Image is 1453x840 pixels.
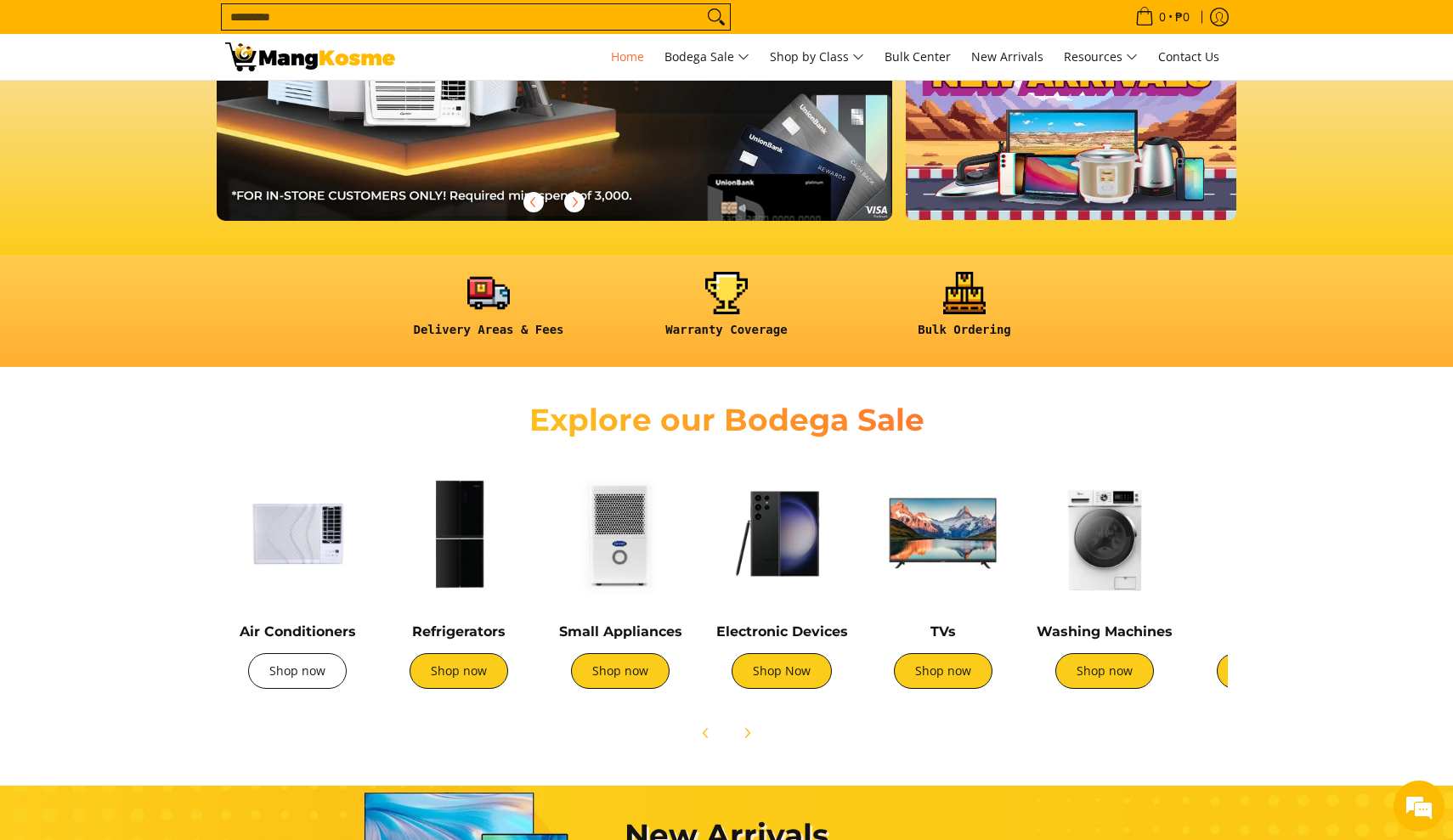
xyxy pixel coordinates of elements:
[1156,11,1168,23] span: 0
[687,714,725,752] button: Previous
[930,623,956,640] a: TVs
[963,34,1052,80] a: New Arrivals
[1064,47,1138,68] span: Resources
[710,461,854,606] img: Electronic Devices
[703,4,730,30] button: Search
[387,461,531,606] img: Refrigerators
[1055,34,1146,80] a: Resources
[854,272,1075,351] a: <h6><strong>Bulk Ordering</strong></h6>
[1173,11,1192,23] span: ₱0
[225,42,395,71] img: Mang Kosme: Your Home Appliances Warehouse Sale Partner!
[1037,623,1173,640] a: Washing Machines
[556,183,593,221] button: Next
[894,653,992,689] a: Shop now
[410,653,508,689] a: Shop now
[1055,653,1154,689] a: Shop now
[871,461,1015,606] img: TVs
[1130,8,1195,26] span: •
[378,272,599,351] a: <h6><strong>Delivery Areas & Fees</strong></h6>
[611,48,644,65] span: Home
[480,401,973,439] h2: Explore our Bodega Sale
[602,34,653,80] a: Home
[876,34,959,80] a: Bulk Center
[515,183,552,221] button: Previous
[616,272,837,351] a: <h6><strong>Warranty Coverage</strong></h6>
[412,623,506,640] a: Refrigerators
[885,48,951,65] span: Bulk Center
[1194,461,1338,606] img: Cookers
[1150,34,1228,80] a: Contact Us
[664,47,749,68] span: Bodega Sale
[728,714,766,752] button: Next
[1217,653,1315,689] a: Shop now
[1032,461,1177,606] img: Washing Machines
[548,461,693,606] img: Small Appliances
[571,653,670,689] a: Shop now
[716,623,848,640] a: Electronic Devices
[971,48,1043,65] span: New Arrivals
[761,34,873,80] a: Shop by Class
[240,623,356,640] a: Air Conditioners
[248,653,347,689] a: Shop now
[770,47,864,68] span: Shop by Class
[732,653,832,689] a: Shop Now
[225,461,370,606] img: Air Conditioners
[412,34,1228,80] nav: Main Menu
[656,34,758,80] a: Bodega Sale
[1158,48,1219,65] span: Contact Us
[559,623,682,640] a: Small Appliances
